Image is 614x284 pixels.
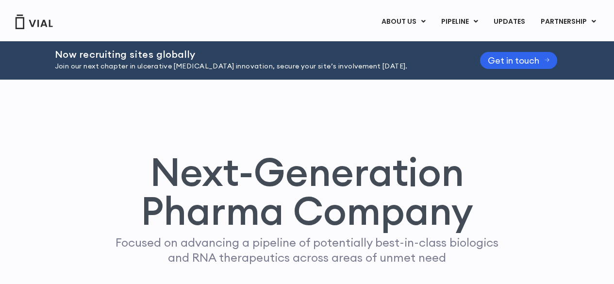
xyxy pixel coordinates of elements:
p: Focused on advancing a pipeline of potentially best-in-class biologics and RNA therapeutics acros... [112,235,503,265]
img: Vial Logo [15,15,53,29]
a: ABOUT USMenu Toggle [374,14,433,30]
a: PIPELINEMenu Toggle [433,14,485,30]
span: Get in touch [488,57,539,64]
h2: Now recruiting sites globally [55,49,456,60]
a: UPDATES [486,14,532,30]
a: PARTNERSHIPMenu Toggle [533,14,604,30]
p: Join our next chapter in ulcerative [MEDICAL_DATA] innovation, secure your site’s involvement [DA... [55,61,456,72]
h1: Next-Generation Pharma Company [97,152,517,230]
a: Get in touch [480,52,558,69]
